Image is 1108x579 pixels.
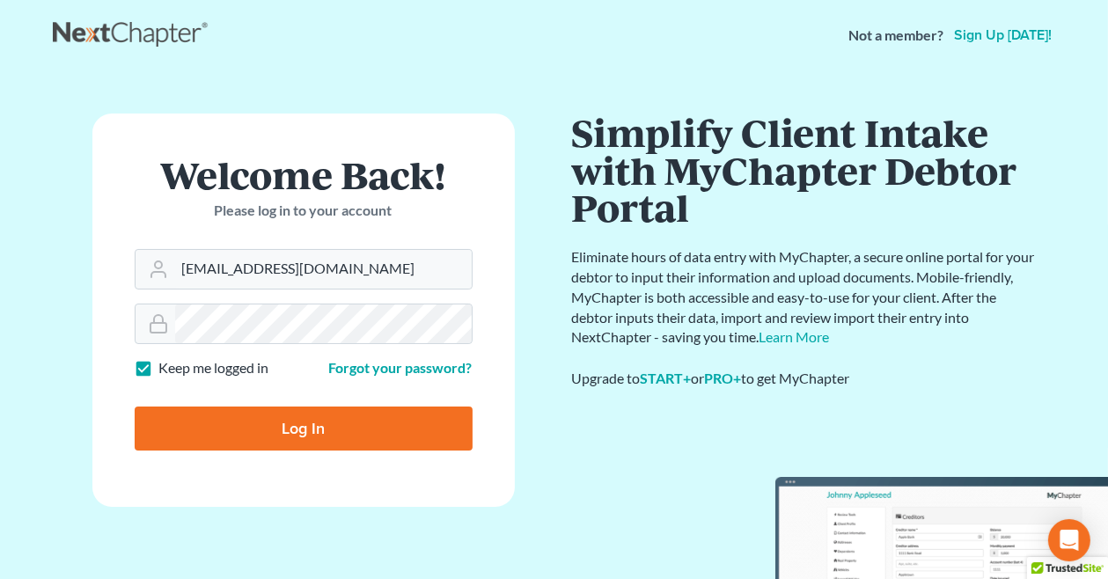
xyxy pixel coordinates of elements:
div: Upgrade to or to get MyChapter [572,369,1038,389]
a: Sign up [DATE]! [951,28,1056,42]
a: Forgot your password? [329,359,473,376]
p: Please log in to your account [135,201,473,221]
input: Email Address [175,250,472,289]
label: Keep me logged in [159,358,269,378]
strong: Not a member? [849,26,944,46]
a: Learn More [759,328,830,345]
h1: Simplify Client Intake with MyChapter Debtor Portal [572,114,1038,226]
div: Open Intercom Messenger [1048,519,1090,561]
p: Eliminate hours of data entry with MyChapter, a secure online portal for your debtor to input the... [572,247,1038,348]
h1: Welcome Back! [135,156,473,194]
input: Log In [135,407,473,451]
a: START+ [641,370,692,386]
a: PRO+ [705,370,742,386]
